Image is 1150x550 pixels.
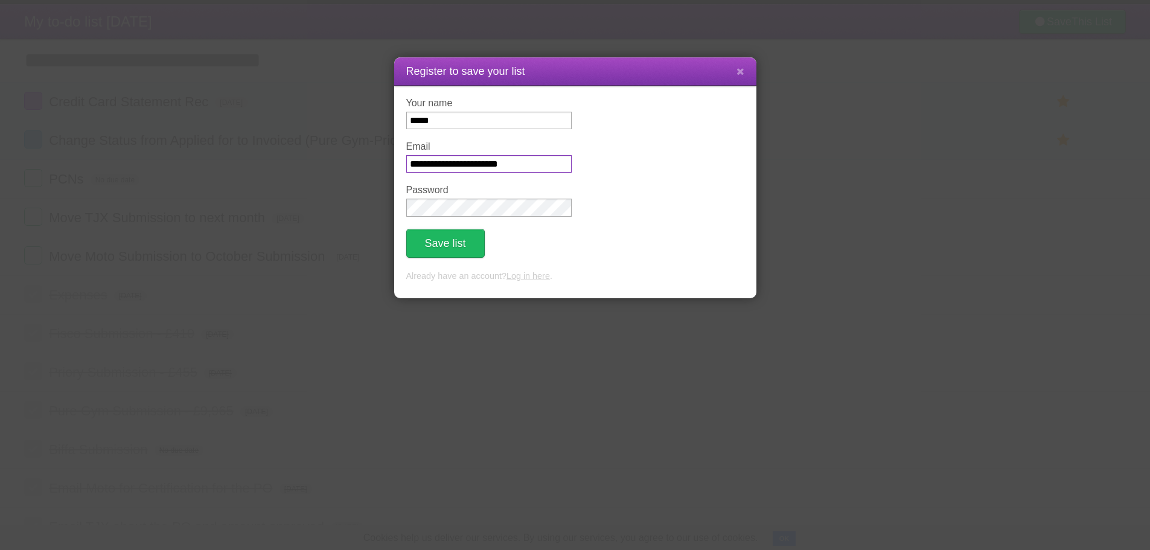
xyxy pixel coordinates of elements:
label: Email [406,141,572,152]
label: Your name [406,98,572,109]
label: Password [406,185,572,196]
button: Save list [406,229,485,258]
p: Already have an account? . [406,270,744,283]
a: Log in here [506,271,550,281]
h1: Register to save your list [406,63,744,80]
